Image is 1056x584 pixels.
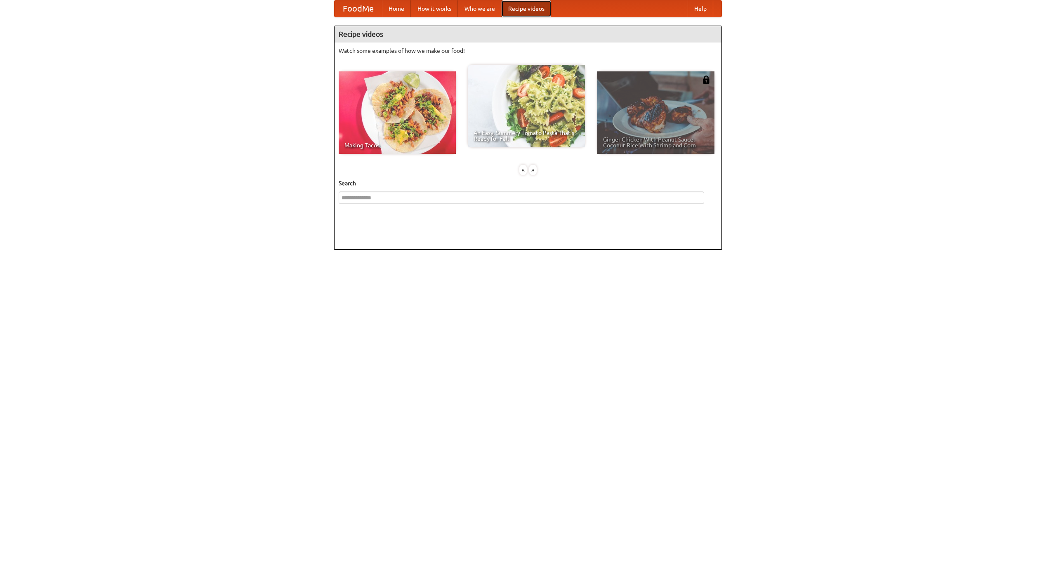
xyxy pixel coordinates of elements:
a: An Easy, Summery Tomato Pasta That's Ready for Fall [468,65,585,147]
div: » [529,165,537,175]
a: Making Tacos [339,71,456,154]
a: How it works [411,0,458,17]
a: Recipe videos [502,0,551,17]
a: Who we are [458,0,502,17]
p: Watch some examples of how we make our food! [339,47,717,55]
span: Making Tacos [344,142,450,148]
a: Home [382,0,411,17]
h4: Recipe videos [335,26,721,43]
a: Help [688,0,713,17]
h5: Search [339,179,717,187]
span: An Easy, Summery Tomato Pasta That's Ready for Fall [474,130,579,142]
a: FoodMe [335,0,382,17]
img: 483408.png [702,76,710,84]
div: « [519,165,527,175]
